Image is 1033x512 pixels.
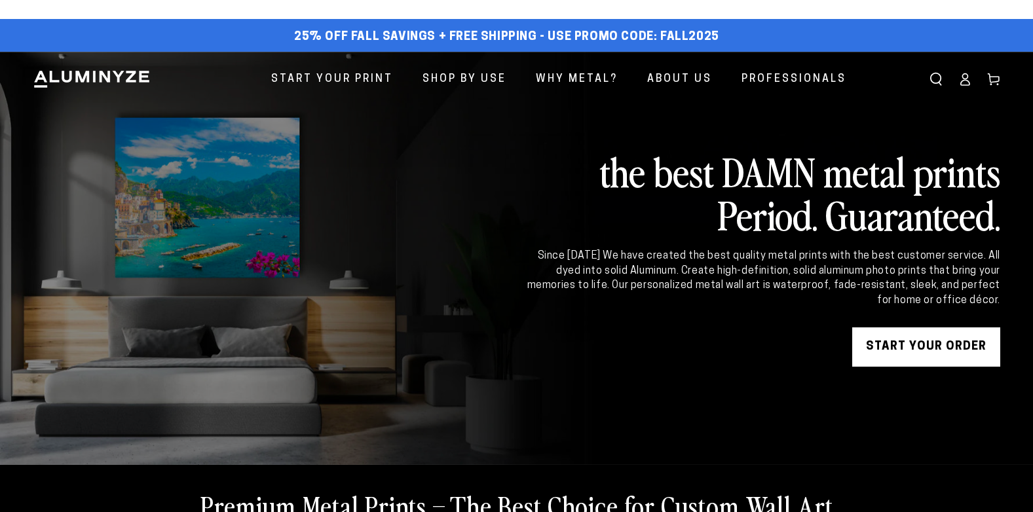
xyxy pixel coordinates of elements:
[922,65,950,94] summary: Search our site
[271,70,393,89] span: Start Your Print
[261,62,403,97] a: Start Your Print
[852,327,1000,367] a: START YOUR Order
[647,70,712,89] span: About Us
[526,62,628,97] a: Why Metal?
[294,30,719,45] span: 25% off FALL Savings + Free Shipping - Use Promo Code: FALL2025
[413,62,516,97] a: Shop By Use
[525,149,1000,236] h2: the best DAMN metal prints Period. Guaranteed.
[732,62,856,97] a: Professionals
[637,62,722,97] a: About Us
[525,249,1000,308] div: Since [DATE] We have created the best quality metal prints with the best customer service. All dy...
[536,70,618,89] span: Why Metal?
[423,70,506,89] span: Shop By Use
[742,70,846,89] span: Professionals
[33,69,151,89] img: Aluminyze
